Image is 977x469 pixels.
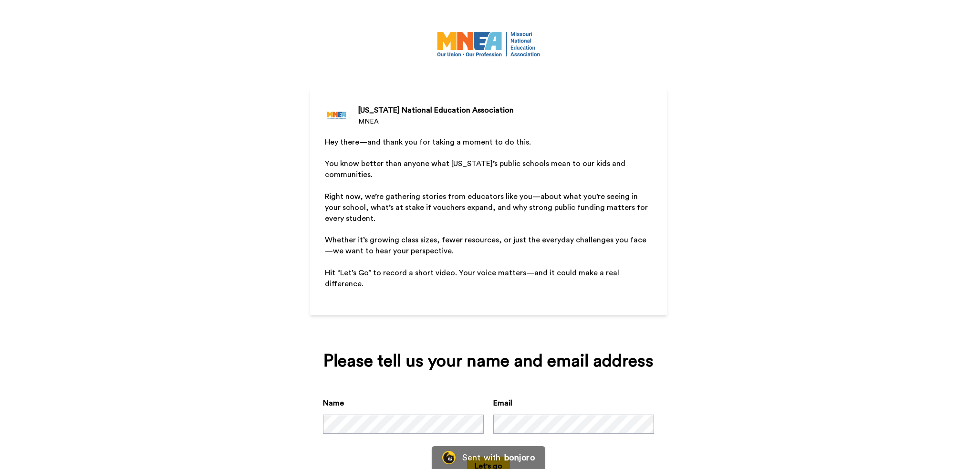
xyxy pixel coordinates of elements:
[436,31,541,58] img: https://cdn.bonjoro.com/media/c220d1c5-c6b3-4e3f-a3d0-f92713318533/a67938ba-7105-4075-a790-2e34c3...
[325,236,646,255] span: Whether it’s growing class sizes, fewer resources, or just the everyday challenges you face—we wa...
[325,193,650,222] span: Right now, we’re gathering stories from educators like you—about what you’re seeing in your schoo...
[432,446,545,469] a: Bonjoro LogoSent withbonjoro
[504,453,535,462] div: bonjoro
[325,160,627,178] span: You know better than anyone what [US_STATE]’s public schools mean to our kids and communities.
[462,453,500,462] div: Sent with
[358,104,514,116] div: [US_STATE] National Education Association
[323,352,654,371] div: Please tell us your name and email address
[325,104,349,127] img: MNEA
[493,397,512,409] label: Email
[442,451,456,464] img: Bonjoro Logo
[325,138,531,146] span: Hey there—and thank you for taking a moment to do this.
[325,269,621,288] span: Hit “Let’s Go” to record a short video. Your voice matters—and it could make a real difference.
[323,397,344,409] label: Name
[358,117,514,126] div: MNEA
